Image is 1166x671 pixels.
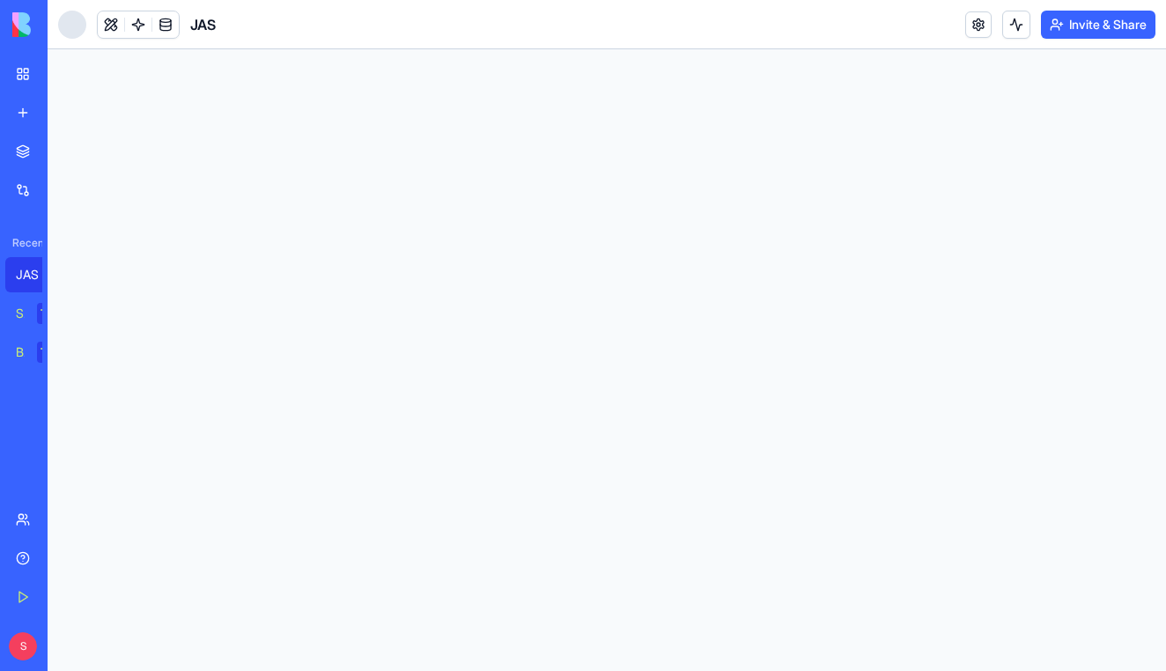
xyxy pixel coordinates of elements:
a: Social Media Content GeneratorTRY [5,296,76,331]
div: Social Media Content Generator [16,305,25,322]
a: JAS [5,257,76,292]
div: TRY [37,303,65,324]
div: Blog Generation Pro [16,343,25,361]
button: Invite & Share [1041,11,1155,39]
a: Blog Generation ProTRY [5,335,76,370]
div: TRY [37,342,65,363]
span: Recent [5,236,42,250]
span: S [9,632,37,660]
div: JAS [16,266,65,284]
img: logo [12,12,122,37]
span: JAS [190,14,216,35]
